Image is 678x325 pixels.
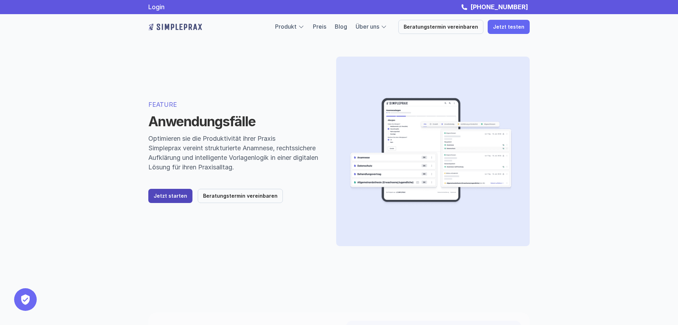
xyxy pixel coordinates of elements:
[148,189,192,203] a: Jetzt starten
[356,23,379,30] a: Über uns
[469,3,530,11] a: [PHONE_NUMBER]
[203,193,278,199] p: Beratungstermin vereinbaren
[313,23,326,30] a: Preis
[148,3,165,11] a: Login
[488,20,530,34] a: Jetzt testen
[198,189,283,203] a: Beratungstermin vereinbaren
[398,20,483,34] a: Beratungstermin vereinbaren
[493,24,524,30] p: Jetzt testen
[154,193,187,199] p: Jetzt starten
[148,134,319,172] p: Optimieren sie die Produktivität ihrer Praxis Simpleprax vereint strukturierte Anamnese, rechtssi...
[335,23,347,30] a: Blog
[470,3,528,11] strong: [PHONE_NUMBER]
[148,100,319,109] p: FEATURE
[404,24,478,30] p: Beratungstermin vereinbaren
[275,23,297,30] a: Produkt
[148,114,319,130] h1: Anwendungsfälle
[347,68,513,235] img: Herobild zeigt verschiedene Teile der Software wie ein Anamnesebogen auf einem Tablet und Dokumen...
